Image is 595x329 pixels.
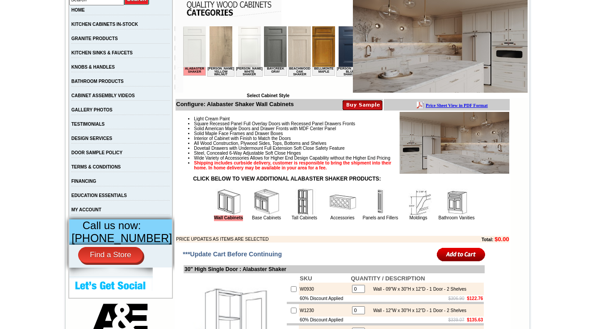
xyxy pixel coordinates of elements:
[71,65,115,70] a: KNOBS & HANDLES
[194,121,355,126] span: Square Recessed Panel Full Overlay Doors with Recessed Panel Drawers Fronts
[405,189,432,215] img: Moldings
[71,207,101,212] a: MY ACCOUNT
[399,112,509,174] img: Product Image
[71,122,105,127] a: TESTIMONIALS
[183,251,282,258] span: ***Update Cart Before Continuing
[1,2,8,9] img: pdf.png
[193,176,381,182] strong: CLICK BELOW TO VIEW ADDITIONAL ALABASTER SHAKER PRODUCTS:
[247,93,289,98] b: Select Cabinet Style
[299,295,350,302] td: 60% Discount Applied
[194,131,283,136] span: Solid Maple Face Frames and Drawer Boxes
[194,116,230,121] span: Light Cream Paint
[363,215,398,220] a: Panels and Fillers
[351,275,425,282] b: QUANTITY / DESCRIPTION
[71,79,124,84] a: BATHROOM PRODUCTS
[439,215,475,220] a: Bathroom Vanities
[214,215,243,221] a: Wall Cabinets
[71,136,113,141] a: DESIGN SERVICES
[71,8,85,12] a: HOME
[291,189,318,215] img: Tall Cabinets
[194,146,344,151] span: Dovetail Drawers with Undermount Full Extension Soft Close Safety Feature
[194,141,326,146] span: All Wood Construction, Plywood Sides, Tops, Bottoms and Shelves
[253,189,280,215] img: Base Cabinets
[153,41,180,50] td: [PERSON_NAME] Blue Shaker
[329,189,356,215] img: Accessories
[194,126,336,131] span: Solid American Maple Doors and Drawer Fronts with MDF Center Panel
[299,283,350,295] td: W0930
[71,93,135,98] a: CABINET ASSEMBLY VIDEOS
[71,164,121,169] a: TERMS & CONDITIONS
[482,237,493,242] b: Total:
[176,236,432,243] td: PRICE UPDATES AS ITEMS ARE SELECTED
[71,107,113,112] a: GALLERY PHOTOS
[448,317,465,322] s: $339.07
[71,193,127,198] a: EDUCATION ESSENTIALS
[448,296,465,301] s: $306.90
[367,189,394,215] img: Panels and Fillers
[299,304,350,317] td: W1230
[409,215,427,220] a: Moldings
[215,189,242,215] img: Wall Cabinets
[71,22,138,27] a: KITCHEN CABINETS IN-STOCK
[369,308,466,313] div: Wall - 12"W x 30"H x 12"D - 1 Door - 2 Shelves
[83,219,141,231] span: Call us now:
[194,151,301,156] span: Steel, Concealed 6-Way Adjustable Soft Close Hinges
[71,150,122,155] a: DOOR SAMPLE POLICY
[369,287,466,292] div: Wall - 09"W x 30"H x 12"D - 1 Door - 2 Shelves
[78,247,143,263] a: Find a Store
[194,136,291,141] span: Interior of Cabinet with Finish to Match the Doors
[292,215,317,220] a: Tall Cabinets
[71,36,118,41] a: GRANITE PRODUCTS
[183,26,353,93] iframe: Browser incompatible
[443,189,470,215] img: Bathroom Vanities
[467,296,483,301] b: $122.76
[71,232,172,244] span: [PHONE_NUMBER]
[176,101,293,107] b: Configure: Alabaster Shaker Wall Cabinets
[252,215,281,220] a: Base Cabinets
[467,317,483,322] b: $135.63
[437,247,486,262] input: Add to Cart
[71,179,96,184] a: FINANCING
[299,317,350,323] td: 60% Discount Applied
[10,1,72,9] a: Price Sheet View in PDF Format
[331,215,355,220] a: Accessories
[300,275,312,282] b: SKU
[194,156,390,160] span: Wide Variety of Accessories Allows for Higher End Design Capability without the Higher End Pricing
[71,50,133,55] a: KITCHEN SINKS & FAUCETS
[494,236,509,243] b: $0.00
[10,4,72,8] b: Price Sheet View in PDF Format
[184,265,485,273] td: 30" High Single Door : Alabaster Shaker
[194,160,391,170] strong: Shipping includes curbside delivery, customer is responsible to bring the shipment into their hom...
